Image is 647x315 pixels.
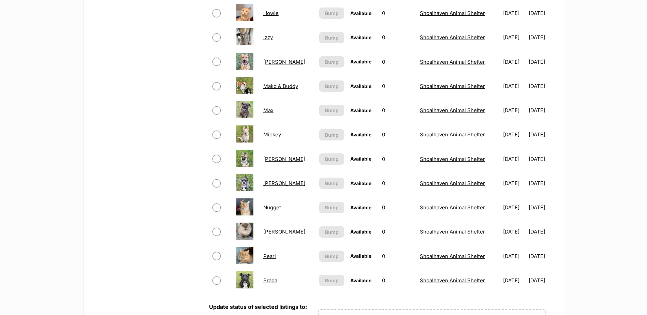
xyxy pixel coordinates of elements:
button: Bump [319,226,344,238]
td: [DATE] [529,99,556,122]
button: Bump [319,275,344,286]
label: Update status of selected listings to: [209,303,307,310]
span: Available [350,10,371,16]
button: Bump [319,80,344,92]
button: Bump [319,32,344,43]
td: [DATE] [500,50,528,74]
button: Bump [319,251,344,262]
span: Bump [325,107,339,114]
a: [PERSON_NAME] [263,59,305,65]
td: [DATE] [529,147,556,171]
a: Shoalhaven Animal Shelter [420,204,485,211]
a: Shoalhaven Animal Shelter [420,107,485,114]
a: Izzy [263,34,273,41]
span: Bump [325,155,339,163]
td: 0 [379,1,416,25]
td: 0 [379,50,416,74]
button: Bump [319,178,344,189]
span: Available [350,107,371,113]
td: [DATE] [500,26,528,49]
td: 0 [379,220,416,243]
span: Bump [325,10,339,17]
td: 0 [379,99,416,122]
span: Bump [325,277,339,284]
a: Mickey [263,131,281,138]
a: Shoalhaven Animal Shelter [420,83,485,89]
a: Shoalhaven Animal Shelter [420,34,485,41]
span: Available [350,132,371,137]
span: Available [350,253,371,259]
span: Bump [325,82,339,90]
span: Available [350,59,371,64]
a: Max [263,107,274,114]
a: Shoalhaven Animal Shelter [420,156,485,162]
a: Shoalhaven Animal Shelter [420,10,485,16]
td: 0 [379,171,416,195]
a: Prada [263,277,277,284]
button: Bump [319,153,344,165]
td: [DATE] [500,74,528,98]
td: [DATE] [529,123,556,146]
td: [DATE] [500,196,528,219]
a: Shoalhaven Animal Shelter [420,59,485,65]
a: Mako & Buddy [263,83,298,89]
td: 0 [379,196,416,219]
td: [DATE] [529,196,556,219]
td: [DATE] [529,220,556,243]
td: 0 [379,74,416,98]
span: Bump [325,228,339,236]
a: [PERSON_NAME] [263,180,305,186]
td: 0 [379,123,416,146]
a: [PERSON_NAME] [263,228,305,235]
a: Shoalhaven Animal Shelter [420,253,485,259]
td: [DATE] [529,269,556,292]
td: [DATE] [500,123,528,146]
span: Available [350,277,371,283]
span: Available [350,205,371,210]
button: Bump [319,129,344,140]
span: Bump [325,204,339,211]
span: Available [350,156,371,162]
span: Bump [325,58,339,65]
span: Bump [325,131,339,138]
a: Pearl [263,253,276,259]
td: [DATE] [500,269,528,292]
span: Available [350,229,371,235]
td: [DATE] [529,26,556,49]
button: Bump [319,105,344,116]
span: Available [350,34,371,40]
span: Bump [325,180,339,187]
td: [DATE] [500,171,528,195]
button: Bump [319,7,344,19]
td: [DATE] [500,147,528,171]
span: Bump [325,34,339,41]
a: Shoalhaven Animal Shelter [420,277,485,284]
td: [DATE] [529,171,556,195]
a: Nugget [263,204,281,211]
td: [DATE] [529,244,556,268]
td: 0 [379,26,416,49]
a: Shoalhaven Animal Shelter [420,180,485,186]
button: Bump [319,56,344,67]
td: [DATE] [529,1,556,25]
button: Bump [319,202,344,213]
a: Shoalhaven Animal Shelter [420,228,485,235]
span: Bump [325,253,339,260]
td: [DATE] [529,74,556,98]
td: [DATE] [500,220,528,243]
td: [DATE] [500,1,528,25]
span: Available [350,180,371,186]
td: [DATE] [500,99,528,122]
a: Shoalhaven Animal Shelter [420,131,485,138]
span: Available [350,83,371,89]
a: Howie [263,10,279,16]
a: [PERSON_NAME] [263,156,305,162]
td: 0 [379,244,416,268]
td: 0 [379,269,416,292]
td: [DATE] [529,50,556,74]
td: 0 [379,147,416,171]
td: [DATE] [500,244,528,268]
